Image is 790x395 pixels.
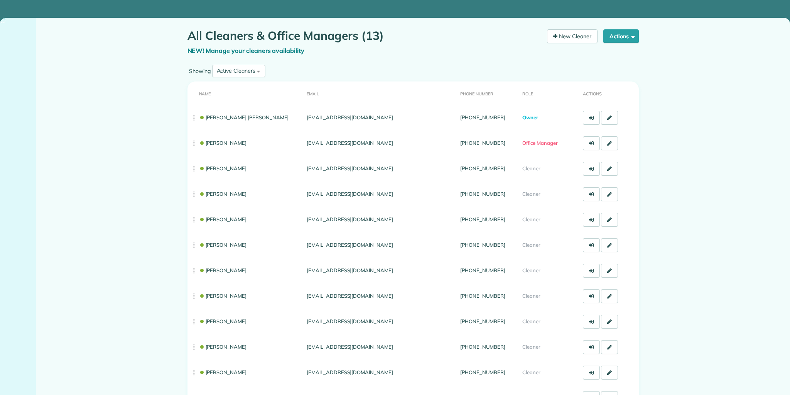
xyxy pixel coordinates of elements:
[199,267,247,273] a: [PERSON_NAME]
[304,81,457,105] th: Email
[522,344,540,350] span: Cleaner
[522,242,540,248] span: Cleaner
[199,114,289,120] a: [PERSON_NAME] [PERSON_NAME]
[460,293,505,299] a: [PHONE_NUMBER]
[199,293,247,299] a: [PERSON_NAME]
[199,369,247,375] a: [PERSON_NAME]
[199,216,247,222] a: [PERSON_NAME]
[460,344,505,350] a: [PHONE_NUMBER]
[304,131,457,156] td: [EMAIL_ADDRESS][DOMAIN_NAME]
[522,318,540,324] span: Cleaner
[522,165,540,171] span: Cleaner
[199,140,247,146] a: [PERSON_NAME]
[199,191,247,197] a: [PERSON_NAME]
[522,191,540,197] span: Cleaner
[187,81,304,105] th: Name
[460,369,505,375] a: [PHONE_NUMBER]
[460,318,505,324] a: [PHONE_NUMBER]
[304,156,457,181] td: [EMAIL_ADDRESS][DOMAIN_NAME]
[187,29,542,42] h1: All Cleaners & Office Managers (13)
[304,309,457,334] td: [EMAIL_ADDRESS][DOMAIN_NAME]
[187,67,212,75] label: Showing
[217,67,255,75] div: Active Cleaners
[460,140,505,146] a: [PHONE_NUMBER]
[304,258,457,283] td: [EMAIL_ADDRESS][DOMAIN_NAME]
[304,283,457,309] td: [EMAIL_ADDRESS][DOMAIN_NAME]
[457,81,519,105] th: Phone number
[460,114,505,120] a: [PHONE_NUMBER]
[460,267,505,273] a: [PHONE_NUMBER]
[199,165,247,171] a: [PERSON_NAME]
[522,216,540,222] span: Cleaner
[304,232,457,258] td: [EMAIL_ADDRESS][DOMAIN_NAME]
[460,165,505,171] a: [PHONE_NUMBER]
[304,334,457,360] td: [EMAIL_ADDRESS][DOMAIN_NAME]
[199,344,247,350] a: [PERSON_NAME]
[304,360,457,385] td: [EMAIL_ADDRESS][DOMAIN_NAME]
[522,267,540,273] span: Cleaner
[460,242,505,248] a: [PHONE_NUMBER]
[580,81,639,105] th: Actions
[519,81,580,105] th: Role
[603,29,639,43] button: Actions
[304,105,457,131] td: [EMAIL_ADDRESS][DOMAIN_NAME]
[199,242,247,248] a: [PERSON_NAME]
[460,191,505,197] a: [PHONE_NUMBER]
[547,29,598,43] a: New Cleaner
[522,114,538,120] span: Owner
[522,369,540,375] span: Cleaner
[522,140,557,146] span: Office Manager
[187,47,305,54] a: NEW! Manage your cleaners availability
[304,207,457,232] td: [EMAIL_ADDRESS][DOMAIN_NAME]
[460,216,505,222] a: [PHONE_NUMBER]
[304,181,457,207] td: [EMAIL_ADDRESS][DOMAIN_NAME]
[522,293,540,299] span: Cleaner
[199,318,247,324] a: [PERSON_NAME]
